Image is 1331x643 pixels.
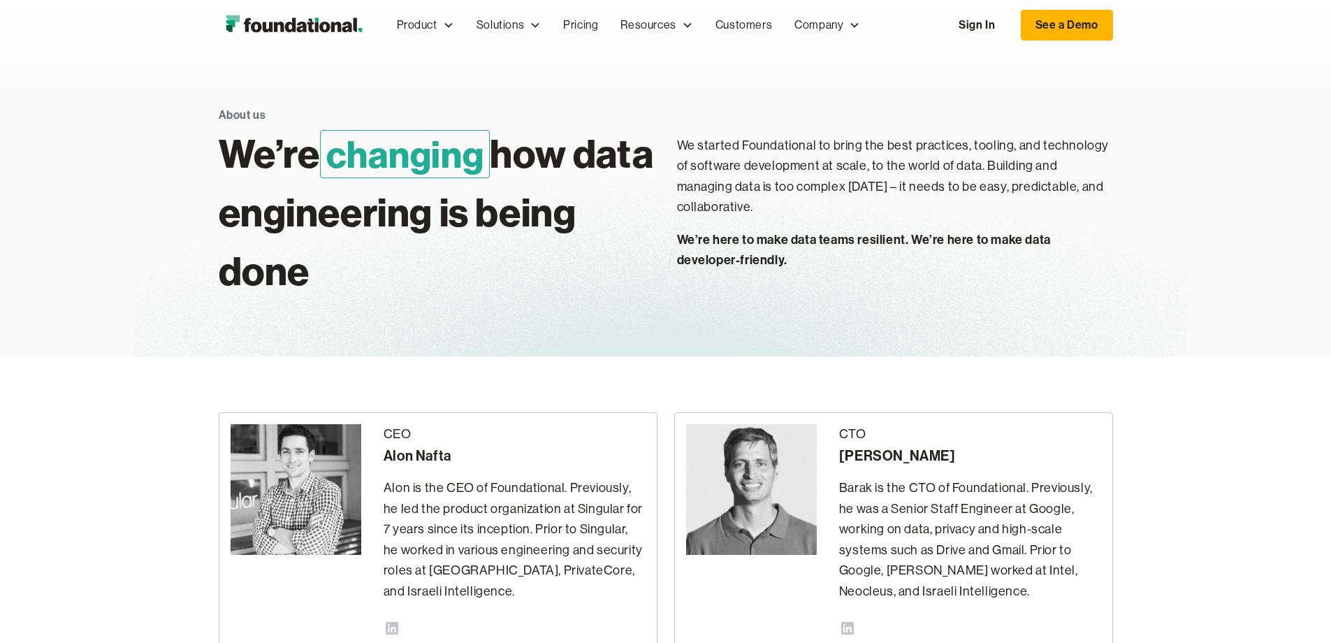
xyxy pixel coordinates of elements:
[477,16,524,34] div: Solutions
[945,10,1009,40] a: Sign In
[219,11,369,39] a: home
[231,424,361,555] img: Alon Nafta - CEO
[620,16,676,34] div: Resources
[384,424,646,445] div: CEO
[397,16,437,34] div: Product
[839,478,1101,602] p: Barak is the CTO of Foundational. Previously, he was a Senior Staff Engineer at Google, working o...
[384,478,646,602] p: Alon is the CEO of Foundational. Previously, he led the product organization at Singular for 7 ye...
[609,2,704,48] div: Resources
[704,2,783,48] a: Customers
[465,2,552,48] div: Solutions
[839,424,1101,445] div: CTO
[219,106,266,124] div: About us
[219,11,369,39] img: Foundational Logo
[677,136,1113,218] p: We started Foundational to bring the best practices, tooling, and technology of software developm...
[794,16,843,34] div: Company
[677,229,1113,270] p: We’re here to make data teams resilient. We’re here to make data developer-friendly.
[219,124,655,301] h1: We’re how data engineering is being done
[783,2,871,48] div: Company
[386,2,465,48] div: Product
[1021,10,1113,41] a: See a Demo
[320,130,490,178] span: changing
[384,445,646,467] div: Alon Nafta
[552,2,609,48] a: Pricing
[839,445,1101,467] div: [PERSON_NAME]
[686,424,817,555] img: Barak Forgoun - CTO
